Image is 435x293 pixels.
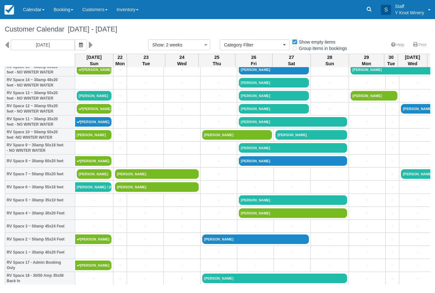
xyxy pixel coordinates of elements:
[202,197,235,204] a: +
[395,3,424,10] p: Staff
[165,132,198,138] a: +
[312,249,347,256] a: +
[310,54,349,67] th: 28 Sun
[387,223,397,230] a: +
[115,119,125,125] a: +
[202,93,235,99] a: +
[5,272,75,285] th: RV Space 18 - 30/50 Amp 35x58 Back In
[202,249,235,256] a: +
[115,169,199,179] a: [PERSON_NAME]
[165,145,198,151] a: +
[239,156,347,166] a: [PERSON_NAME]
[75,182,112,192] a: [PERSON_NAME] / [PERSON_NAME]
[75,261,112,270] a: [PERSON_NAME]
[115,197,125,204] a: +
[275,184,309,191] a: +
[387,145,397,151] a: +
[401,104,434,114] a: [PERSON_NAME]
[239,262,272,269] a: +
[239,184,272,191] a: +
[239,65,309,74] a: [PERSON_NAME]
[401,132,434,138] a: +
[401,249,434,256] a: +
[239,78,309,87] a: [PERSON_NAME]
[77,275,111,282] a: +
[5,89,75,102] th: RV Space 13 ~ 30amp 50x20 feet - NO WINTER WATER
[387,197,397,204] a: +
[5,220,75,233] th: RV Space 3 ~ 50amp 45x24 Feet
[401,93,434,99] a: +
[202,171,235,178] a: +
[401,197,434,204] a: +
[239,143,347,153] a: [PERSON_NAME]
[292,44,351,53] label: Group items in bookings
[387,158,397,164] a: +
[129,275,162,282] a: +
[163,42,182,47] span: : 2 weeks
[77,249,111,256] a: +
[351,106,384,112] a: +
[5,102,75,115] th: RV Space 12 ~ 30amp 55x20 feet - NO WINTER WATER
[77,80,111,86] a: +
[401,169,434,179] a: [PERSON_NAME]
[220,39,290,50] button: Category Filter
[5,207,75,220] th: RV Space 4 ~ 30amp 30x20 Feet
[115,145,125,151] a: +
[202,184,235,191] a: +
[165,93,198,99] a: +
[77,104,111,114] a: [PERSON_NAME]
[77,65,111,74] a: [PERSON_NAME]
[202,223,235,230] a: +
[77,145,111,151] a: +
[202,158,235,164] a: +
[401,184,434,191] a: +
[129,66,162,73] a: +
[351,80,384,86] a: +
[387,184,397,191] a: +
[5,194,75,207] th: RV Space 5 ~ 30amp 35x10 feet
[77,91,111,101] a: [PERSON_NAME]
[292,39,340,44] span: Show empty items
[148,39,210,50] button: Show: 2 weeks
[351,262,384,269] a: +
[129,93,162,99] a: +
[165,119,198,125] a: +
[129,132,162,138] a: +
[5,259,75,272] th: RV Space 17 - Admin Booking Only
[5,129,75,142] th: RV Space 10 ~ 50amp 50x20 feet -NO WINTER WATER
[275,262,309,269] a: +
[75,54,113,67] th: [DATE] Sun
[5,246,75,259] th: RV Space 1 ~ 30amp 40x20 Feet
[409,40,430,50] a: Print
[387,40,408,50] a: Help
[129,249,162,256] a: +
[351,184,384,191] a: +
[275,249,309,256] a: +
[239,249,272,256] a: +
[387,106,397,112] a: +
[165,80,198,86] a: +
[115,223,125,230] a: +
[387,119,397,125] a: +
[202,66,235,73] a: +
[165,66,198,73] a: +
[77,210,111,217] a: +
[381,5,391,15] div: S
[4,5,14,15] img: checkfront-main-nav-mini-logo.png
[5,168,75,181] th: RV Space 7 ~ 50amp 55x20 feet
[272,54,310,67] th: 27 Sat
[292,37,339,47] label: Show empty items
[115,249,125,256] a: +
[351,132,384,138] a: +
[275,171,309,178] a: +
[398,54,427,67] th: [DATE] Wed
[351,223,384,230] a: +
[275,223,309,230] a: +
[351,65,434,74] a: [PERSON_NAME]
[239,195,347,205] a: [PERSON_NAME]
[312,262,347,269] a: +
[312,223,347,230] a: +
[129,223,162,230] a: +
[387,132,397,138] a: +
[351,210,384,217] a: +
